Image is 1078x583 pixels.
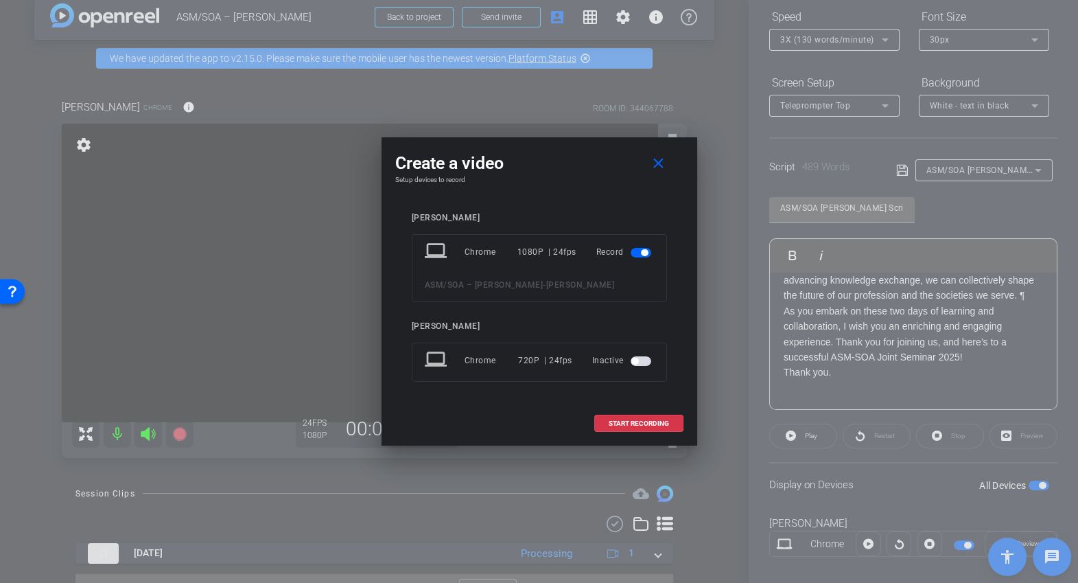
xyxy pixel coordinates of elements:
[546,280,615,290] span: [PERSON_NAME]
[518,348,572,373] div: 720P | 24fps
[609,420,669,427] span: START RECORDING
[465,348,519,373] div: Chrome
[517,240,576,264] div: 1080P | 24fps
[425,240,449,264] mat-icon: laptop
[650,155,667,172] mat-icon: close
[425,348,449,373] mat-icon: laptop
[412,321,667,332] div: [PERSON_NAME]
[395,176,683,184] h4: Setup devices to record
[425,280,543,290] span: ASM/SOA – [PERSON_NAME]
[592,348,654,373] div: Inactive
[594,415,683,432] button: START RECORDING
[465,240,517,264] div: Chrome
[395,151,683,176] div: Create a video
[596,240,654,264] div: Record
[412,213,667,223] div: [PERSON_NAME]
[543,280,546,290] span: -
